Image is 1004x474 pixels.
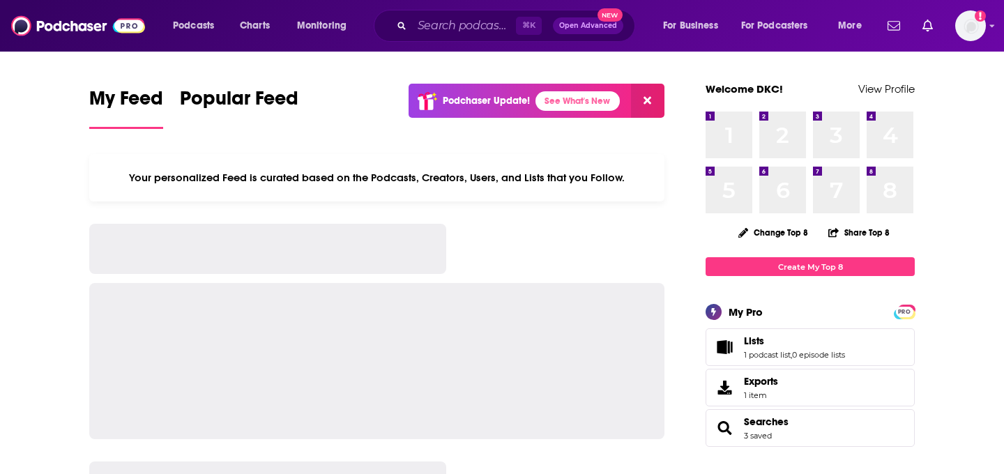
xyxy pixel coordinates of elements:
[598,8,623,22] span: New
[287,15,365,37] button: open menu
[882,14,906,38] a: Show notifications dropdown
[553,17,623,34] button: Open AdvancedNew
[955,10,986,41] span: Logged in as dkcmediatechnyc
[744,350,791,360] a: 1 podcast list
[744,335,845,347] a: Lists
[838,16,862,36] span: More
[663,16,718,36] span: For Business
[706,328,915,366] span: Lists
[975,10,986,22] svg: Add a profile image
[896,306,913,316] a: PRO
[443,95,530,107] p: Podchaser Update!
[744,415,789,428] a: Searches
[730,224,816,241] button: Change Top 8
[297,16,347,36] span: Monitoring
[828,219,890,246] button: Share Top 8
[710,337,738,357] a: Lists
[791,350,792,360] span: ,
[732,15,828,37] button: open menu
[729,305,763,319] div: My Pro
[163,15,232,37] button: open menu
[710,418,738,438] a: Searches
[89,154,664,201] div: Your personalized Feed is curated based on the Podcasts, Creators, Users, and Lists that you Follow.
[858,82,915,95] a: View Profile
[744,431,772,441] a: 3 saved
[653,15,736,37] button: open menu
[240,16,270,36] span: Charts
[706,257,915,276] a: Create My Top 8
[559,22,617,29] span: Open Advanced
[917,14,938,38] a: Show notifications dropdown
[706,82,783,95] a: Welcome DKC!
[744,335,764,347] span: Lists
[387,10,648,42] div: Search podcasts, credits, & more...
[710,378,738,397] span: Exports
[744,375,778,388] span: Exports
[792,350,845,360] a: 0 episode lists
[11,13,145,39] img: Podchaser - Follow, Share and Rate Podcasts
[89,86,163,118] span: My Feed
[955,10,986,41] button: Show profile menu
[955,10,986,41] img: User Profile
[706,409,915,447] span: Searches
[706,369,915,406] a: Exports
[744,390,778,400] span: 1 item
[516,17,542,35] span: ⌘ K
[231,15,278,37] a: Charts
[180,86,298,118] span: Popular Feed
[180,86,298,129] a: Popular Feed
[828,15,879,37] button: open menu
[896,307,913,317] span: PRO
[412,15,516,37] input: Search podcasts, credits, & more...
[173,16,214,36] span: Podcasts
[741,16,808,36] span: For Podcasters
[535,91,620,111] a: See What's New
[89,86,163,129] a: My Feed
